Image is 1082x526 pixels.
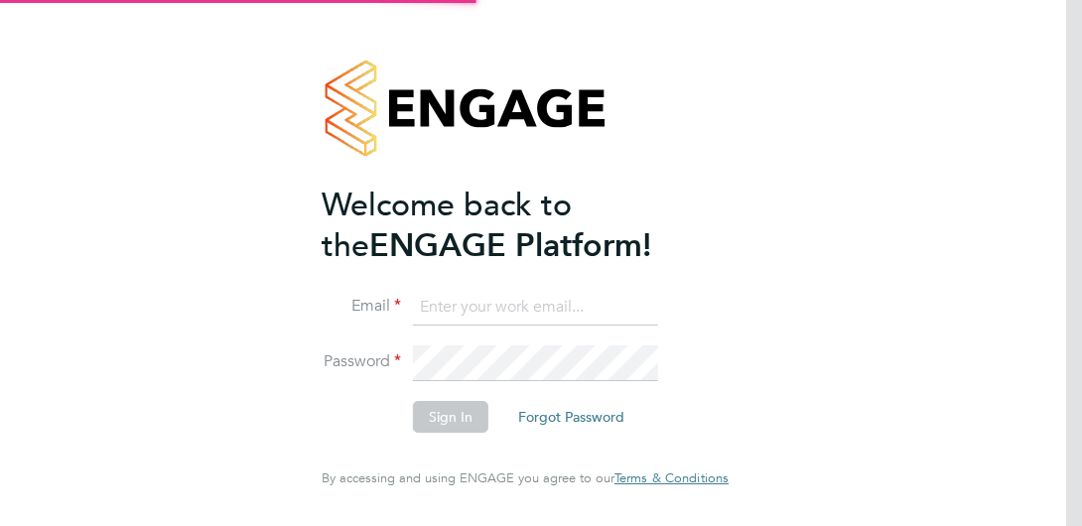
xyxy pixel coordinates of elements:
span: By accessing and using ENGAGE you agree to our [322,469,729,486]
span: Terms & Conditions [614,469,729,486]
label: Password [322,351,401,372]
span: Welcome back to the [322,186,572,265]
h2: ENGAGE Platform! [322,185,709,266]
a: Terms & Conditions [614,470,729,486]
button: Sign In [413,401,488,433]
label: Email [322,296,401,317]
input: Enter your work email... [413,290,658,326]
button: Forgot Password [502,401,640,433]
